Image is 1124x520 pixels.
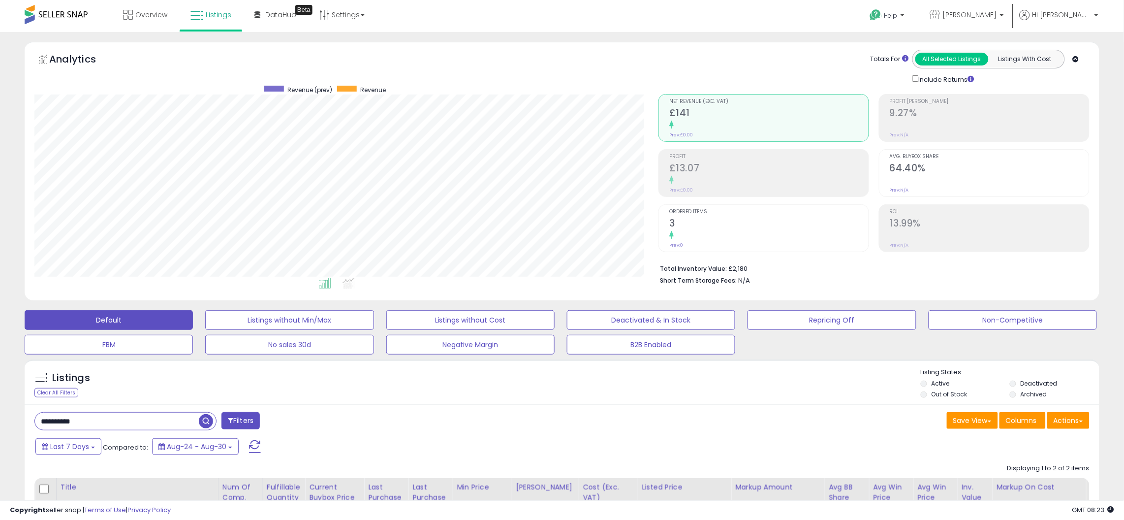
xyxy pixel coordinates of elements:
span: N/A [738,276,750,285]
span: Last 7 Days [50,442,89,452]
label: Active [932,379,950,388]
h2: 13.99% [890,218,1089,231]
button: No sales 30d [205,335,374,355]
div: Inv. value [962,482,988,503]
a: Help [862,1,914,32]
span: [PERSON_NAME] [943,10,997,20]
div: Avg Win Price [917,482,953,503]
button: Filters [221,412,260,429]
div: Include Returns [905,73,986,84]
span: Hi [PERSON_NAME] [1032,10,1092,20]
button: Actions [1047,412,1090,429]
a: Hi [PERSON_NAME] [1020,10,1098,32]
h2: £13.07 [669,162,869,176]
div: Fulfillable Quantity [267,482,301,503]
div: Listed Price [642,482,727,492]
small: Prev: N/A [890,187,909,193]
button: Default [25,310,193,330]
button: Non-Competitive [929,310,1097,330]
small: Prev: £0.00 [669,132,693,138]
label: Deactivated [1021,379,1058,388]
button: Listings without Min/Max [205,310,374,330]
i: Get Help [870,9,882,21]
button: Save View [947,412,998,429]
button: All Selected Listings [915,53,989,65]
b: Total Inventory Value: [660,264,727,273]
span: Profit [669,154,869,160]
button: Listings without Cost [386,310,555,330]
div: Markup on Cost [997,482,1082,492]
button: Last 7 Days [35,438,101,455]
span: Listings [206,10,231,20]
span: Revenue [360,86,386,94]
button: Listings With Cost [988,53,1062,65]
div: Tooltip anchor [295,5,312,15]
div: Title [61,482,214,492]
span: Revenue (prev) [287,86,332,94]
a: Terms of Use [84,505,126,515]
button: Columns [999,412,1046,429]
h2: 3 [669,218,869,231]
p: Listing States: [921,368,1099,377]
label: Out of Stock [932,390,968,398]
div: Last Purchase Price [368,482,404,513]
h5: Listings [52,371,90,385]
div: Avg BB Share [829,482,865,503]
span: Net Revenue (Exc. VAT) [669,99,869,104]
strong: Copyright [10,505,46,515]
div: Current Buybox Price [309,482,360,503]
div: [PERSON_NAME] [516,482,574,492]
div: Clear All Filters [34,388,78,397]
div: seller snap | | [10,506,171,515]
div: Displaying 1 to 2 of 2 items [1007,464,1090,473]
span: Help [884,11,898,20]
small: Prev: £0.00 [669,187,693,193]
div: Cost (Exc. VAT) [583,482,633,503]
div: Totals For [871,55,909,64]
span: Aug-24 - Aug-30 [167,442,226,452]
small: Prev: 0 [669,242,683,248]
span: Compared to: [103,443,148,452]
button: B2B Enabled [567,335,735,355]
span: Avg. Buybox Share [890,154,1089,160]
span: Ordered Items [669,209,869,215]
li: £2,180 [660,262,1082,274]
span: DataHub [265,10,296,20]
div: Num of Comp. [222,482,258,503]
div: Avg Win Price 24h. [873,482,909,513]
button: Negative Margin [386,335,555,355]
span: Overview [135,10,167,20]
span: Profit [PERSON_NAME] [890,99,1089,104]
button: Repricing Off [748,310,916,330]
span: 2025-09-7 08:23 GMT [1072,505,1114,515]
button: Deactivated & In Stock [567,310,735,330]
span: ROI [890,209,1089,215]
h5: Analytics [49,52,115,68]
h2: £141 [669,107,869,121]
label: Archived [1021,390,1047,398]
b: Short Term Storage Fees: [660,276,737,285]
button: Aug-24 - Aug-30 [152,438,239,455]
span: Columns [1006,416,1037,425]
h2: 64.40% [890,162,1089,176]
small: Prev: N/A [890,132,909,138]
div: Markup Amount [735,482,820,492]
small: Prev: N/A [890,242,909,248]
a: Privacy Policy [127,505,171,515]
button: FBM [25,335,193,355]
h2: 9.27% [890,107,1089,121]
div: Min Price [457,482,507,492]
